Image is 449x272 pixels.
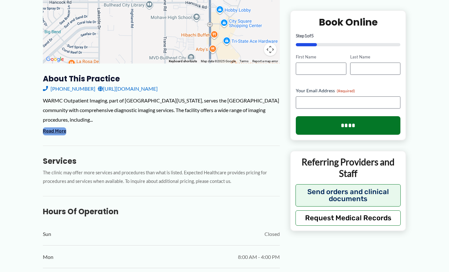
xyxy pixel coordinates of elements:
h3: Hours of Operation [43,207,280,216]
button: Map camera controls [264,43,277,56]
button: Request Medical Records [295,210,401,225]
img: Google [44,55,66,64]
p: The clinic may offer more services and procedures than what is listed. Expected Healthcare provid... [43,169,280,186]
a: Report a map error [252,59,278,63]
span: Sun [43,229,51,239]
span: 1 [304,33,307,38]
label: First Name [296,54,346,60]
span: Map data ©2025 Google [201,59,236,63]
a: Open this area in Google Maps (opens a new window) [44,55,66,64]
a: [PHONE_NUMBER] [43,84,95,94]
button: Send orders and clinical documents [295,184,401,206]
a: Terms (opens in new tab) [240,59,248,63]
label: Your Email Address [296,87,400,94]
span: Closed [264,229,280,239]
h3: About this practice [43,74,280,84]
p: Referring Providers and Staff [295,156,401,179]
h3: Services [43,156,280,166]
div: WARMC Outpatient Imaging, part of [GEOGRAPHIC_DATA][US_STATE], serves the [GEOGRAPHIC_DATA] commu... [43,96,280,124]
span: 5 [311,33,314,38]
a: [URL][DOMAIN_NAME] [98,84,158,94]
button: Keyboard shortcuts [169,59,197,64]
p: Step of [296,34,400,38]
span: 8:00 AM - 4:00 PM [238,252,280,262]
label: Last Name [350,54,400,60]
h2: Book Online [296,16,400,28]
span: (Required) [337,88,355,93]
button: Read More [43,127,66,135]
span: Mon [43,252,53,262]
